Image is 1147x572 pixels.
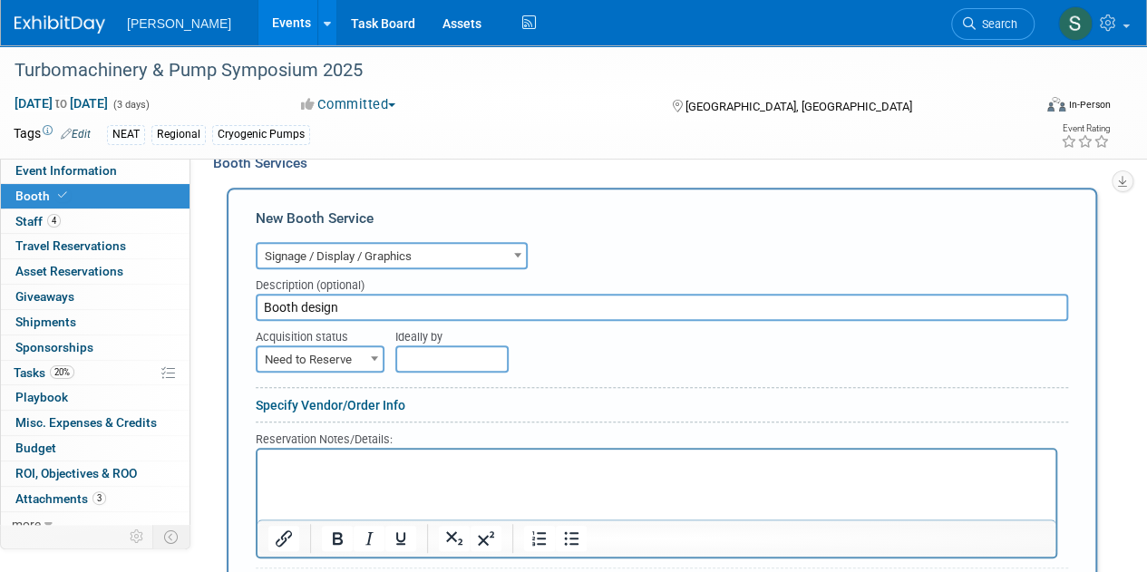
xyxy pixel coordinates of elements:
[15,340,93,354] span: Sponsorships
[15,163,117,178] span: Event Information
[256,269,1068,294] div: Description (optional)
[685,100,911,113] span: [GEOGRAPHIC_DATA], [GEOGRAPHIC_DATA]
[354,526,384,551] button: Italic
[112,99,150,111] span: (3 days)
[122,525,153,548] td: Personalize Event Tab Strip
[258,450,1055,519] iframe: Rich Text Area
[50,365,74,379] span: 20%
[1,512,190,537] a: more
[15,466,137,480] span: ROI, Objectives & ROO
[322,526,353,551] button: Bold
[14,365,74,380] span: Tasks
[61,128,91,141] a: Edit
[1,259,190,284] a: Asset Reservations
[15,15,105,34] img: ExhibitDay
[153,525,190,548] td: Toggle Event Tabs
[256,208,1068,238] div: New Booth Service
[524,526,555,551] button: Numbered list
[53,96,70,111] span: to
[151,125,206,144] div: Regional
[15,315,76,329] span: Shipments
[471,526,501,551] button: Superscript
[15,415,157,430] span: Misc. Expenses & Credits
[58,190,67,200] i: Booth reservation complete
[256,242,528,269] span: Signage / Display / Graphics
[15,441,56,455] span: Budget
[12,517,41,531] span: more
[1,411,190,435] a: Misc. Expenses & Credits
[976,17,1017,31] span: Search
[15,264,123,278] span: Asset Reservations
[213,153,1111,173] div: Booth Services
[15,189,71,203] span: Booth
[395,321,998,345] div: Ideally by
[256,430,1057,448] div: Reservation Notes/Details:
[268,526,299,551] button: Insert/edit link
[1,436,190,461] a: Budget
[556,526,587,551] button: Bullet list
[1,159,190,183] a: Event Information
[14,124,91,145] td: Tags
[1,461,190,486] a: ROI, Objectives & ROO
[92,491,106,505] span: 3
[14,95,109,111] span: [DATE] [DATE]
[1,184,190,208] a: Booth
[256,345,384,373] span: Need to Reserve
[8,54,1017,87] div: Turbomachinery & Pump Symposium 2025
[1,285,190,309] a: Giveaways
[15,214,61,228] span: Staff
[1,234,190,258] a: Travel Reservations
[951,8,1035,40] a: Search
[385,526,416,551] button: Underline
[1068,98,1111,111] div: In-Person
[1,335,190,360] a: Sponsorships
[950,94,1111,121] div: Event Format
[1,310,190,334] a: Shipments
[295,95,403,114] button: Committed
[107,125,145,144] div: NEAT
[256,398,405,412] a: Specify Vendor/Order Info
[127,16,231,31] span: [PERSON_NAME]
[439,526,470,551] button: Subscript
[15,289,74,304] span: Giveaways
[258,347,383,373] span: Need to Reserve
[1047,97,1065,111] img: Format-Inperson.png
[1,385,190,410] a: Playbook
[15,491,106,506] span: Attachments
[1,209,190,234] a: Staff4
[1058,6,1093,41] img: Skye Tuinei
[1,361,190,385] a: Tasks20%
[15,238,126,253] span: Travel Reservations
[258,244,526,269] span: Signage / Display / Graphics
[1061,124,1110,133] div: Event Rating
[15,390,68,404] span: Playbook
[212,125,310,144] div: Cryogenic Pumps
[256,321,368,345] div: Acquisition status
[47,214,61,228] span: 4
[1,487,190,511] a: Attachments3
